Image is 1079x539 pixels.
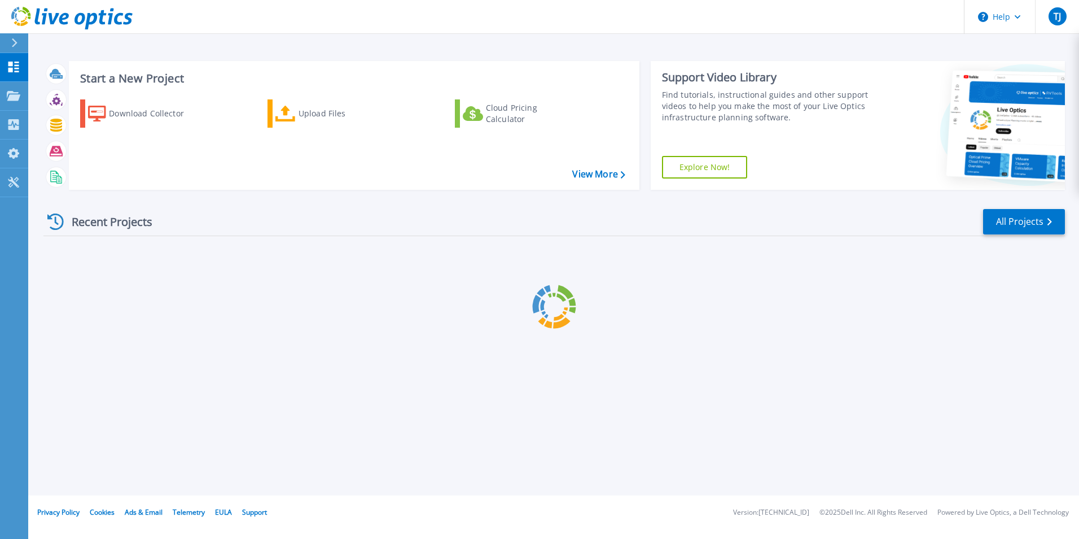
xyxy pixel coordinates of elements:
a: Cookies [90,507,115,517]
li: Version: [TECHNICAL_ID] [733,509,809,516]
li: © 2025 Dell Inc. All Rights Reserved [819,509,927,516]
a: Download Collector [80,99,206,128]
div: Upload Files [299,102,389,125]
li: Powered by Live Optics, a Dell Technology [937,509,1069,516]
div: Support Video Library [662,70,873,85]
div: Download Collector [109,102,199,125]
h3: Start a New Project [80,72,625,85]
a: Ads & Email [125,507,163,517]
a: Cloud Pricing Calculator [455,99,581,128]
a: View More [572,169,625,180]
a: Upload Files [267,99,393,128]
a: Privacy Policy [37,507,80,517]
div: Recent Projects [43,208,168,236]
a: Support [242,507,267,517]
span: TJ [1054,12,1061,21]
a: Telemetry [173,507,205,517]
a: EULA [215,507,232,517]
a: All Projects [983,209,1065,234]
div: Cloud Pricing Calculator [486,102,576,125]
a: Explore Now! [662,156,748,179]
div: Find tutorials, instructional guides and other support videos to help you make the most of your L... [662,89,873,123]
